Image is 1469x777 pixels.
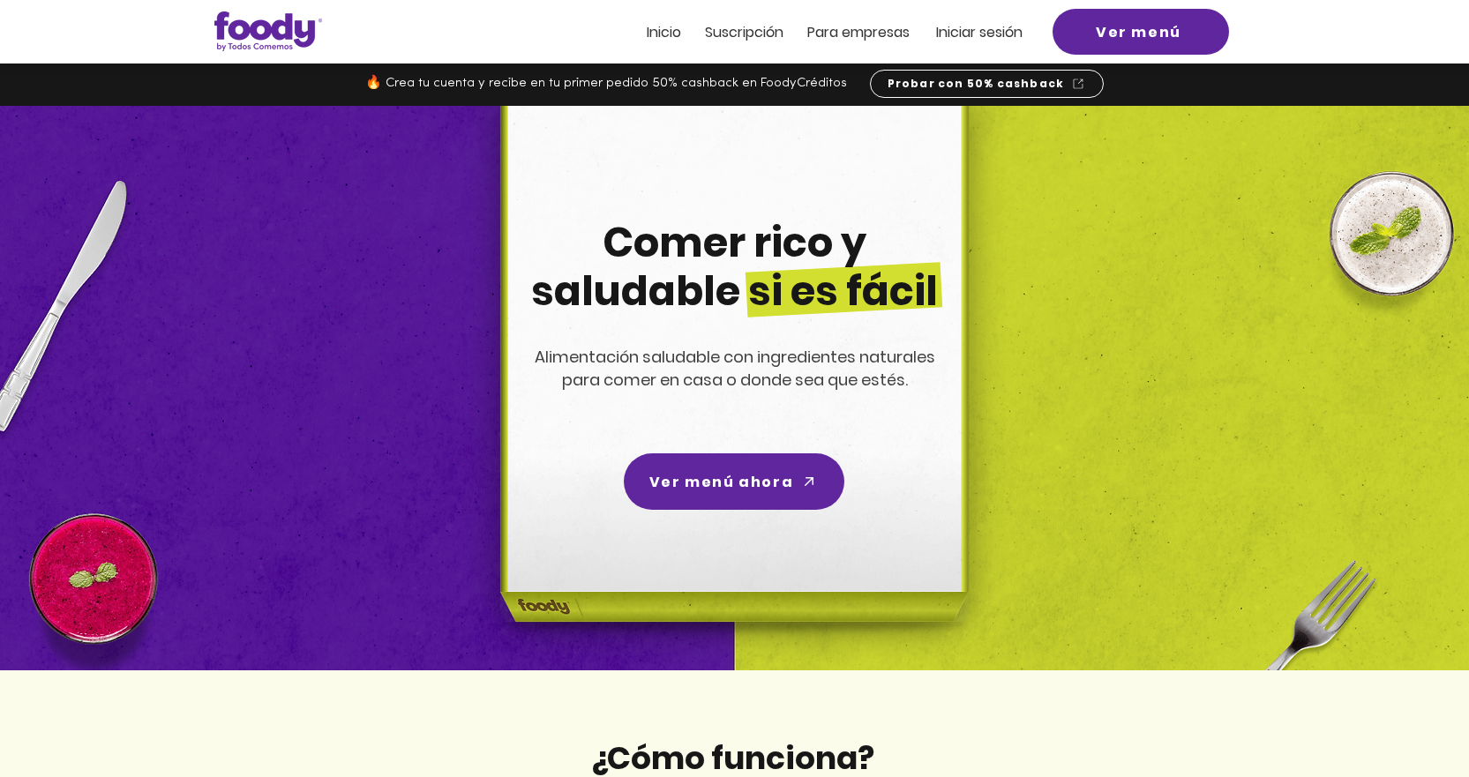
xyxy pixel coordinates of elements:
[705,22,783,42] span: Suscripción
[451,106,1012,670] img: headline-center-compress.png
[535,346,935,391] span: Alimentación saludable con ingredientes naturales para comer en casa o donde sea que estés.
[214,11,322,51] img: Logo_Foody V2.0.0 (3).png
[647,22,681,42] span: Inicio
[888,76,1065,92] span: Probar con 50% cashback
[936,22,1023,42] span: Iniciar sesión
[647,25,681,40] a: Inicio
[705,25,783,40] a: Suscripción
[624,453,844,510] a: Ver menú ahora
[1096,21,1181,43] span: Ver menú
[870,70,1104,98] a: Probar con 50% cashback
[807,25,910,40] a: Para empresas
[1053,9,1229,55] a: Ver menú
[807,22,824,42] span: Pa
[824,22,910,42] span: ra empresas
[936,25,1023,40] a: Iniciar sesión
[531,214,938,319] span: Comer rico y saludable si es fácil
[365,77,847,90] span: 🔥 Crea tu cuenta y recibe en tu primer pedido 50% cashback en FoodyCréditos
[649,471,793,493] span: Ver menú ahora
